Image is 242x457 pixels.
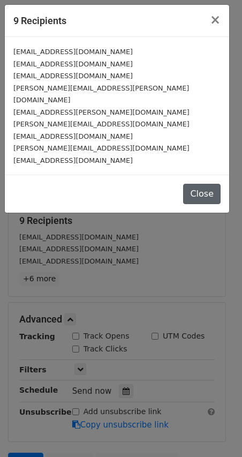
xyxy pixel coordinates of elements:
small: [EMAIL_ADDRESS][DOMAIN_NAME] [13,72,133,80]
span: × [210,12,221,27]
small: [PERSON_NAME][EMAIL_ADDRESS][DOMAIN_NAME] [13,120,190,128]
iframe: Chat Widget [188,406,242,457]
small: [EMAIL_ADDRESS][DOMAIN_NAME] [13,132,133,140]
small: [EMAIL_ADDRESS][DOMAIN_NAME] [13,60,133,68]
small: [EMAIL_ADDRESS][PERSON_NAME][DOMAIN_NAME] [13,108,190,116]
small: [EMAIL_ADDRESS][DOMAIN_NAME] [13,48,133,56]
small: [EMAIL_ADDRESS][DOMAIN_NAME] [13,156,133,164]
button: Close [201,5,229,35]
h5: 9 Recipients [13,13,66,28]
small: [PERSON_NAME][EMAIL_ADDRESS][DOMAIN_NAME] [13,144,190,152]
button: Close [183,184,221,204]
small: [PERSON_NAME][EMAIL_ADDRESS][PERSON_NAME][DOMAIN_NAME] [13,84,189,104]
